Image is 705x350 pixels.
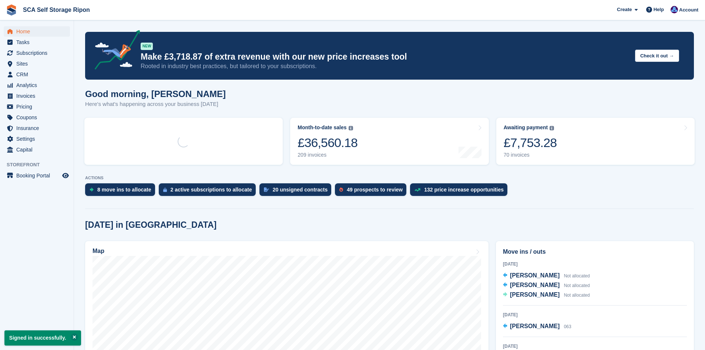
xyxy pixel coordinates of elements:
[4,48,70,58] a: menu
[410,183,511,200] a: 132 price increase opportunities
[550,126,554,130] img: icon-info-grey-7440780725fd019a000dd9b08b2336e03edf1995a4989e88bcd33f0948082b44.svg
[16,112,61,123] span: Coupons
[4,101,70,112] a: menu
[298,124,346,131] div: Month-to-date sales
[654,6,664,13] span: Help
[4,91,70,101] a: menu
[85,89,226,99] h1: Good morning, [PERSON_NAME]
[159,183,259,200] a: 2 active subscriptions to allocate
[564,283,590,288] span: Not allocated
[504,135,557,150] div: £7,753.28
[4,134,70,144] a: menu
[424,187,504,193] div: 132 price increase opportunities
[564,324,571,329] span: 063
[88,30,140,72] img: price-adjustments-announcement-icon-8257ccfd72463d97f412b2fc003d46551f7dbcb40ab6d574587a9cd5c0d94...
[504,124,548,131] div: Awaiting payment
[16,134,61,144] span: Settings
[298,135,357,150] div: £36,560.18
[4,80,70,90] a: menu
[16,59,61,69] span: Sites
[85,100,226,109] p: Here's what's happening across your business [DATE]
[335,183,410,200] a: 49 prospects to review
[510,272,560,279] span: [PERSON_NAME]
[503,261,687,267] div: [DATE]
[496,118,695,165] a: Awaiting payment £7,753.28 70 invoices
[4,59,70,69] a: menu
[7,161,74,169] span: Storefront
[16,101,61,112] span: Pricing
[349,126,353,130] img: icon-info-grey-7440780725fd019a000dd9b08b2336e03edf1995a4989e88bcd33f0948082b44.svg
[4,69,70,80] a: menu
[679,6,698,14] span: Account
[510,282,560,288] span: [PERSON_NAME]
[503,281,590,290] a: [PERSON_NAME] Not allocated
[4,330,81,346] p: Signed in successfully.
[141,43,153,50] div: NEW
[61,171,70,180] a: Preview store
[16,91,61,101] span: Invoices
[85,220,216,230] h2: [DATE] in [GEOGRAPHIC_DATA]
[16,170,61,181] span: Booking Portal
[6,4,17,16] img: stora-icon-8386f47178a22dfd0bd8f6a31ec36ba5ce8667c1dd55bd0f319d3a0aa187defe.svg
[85,183,159,200] a: 8 move ins to allocate
[273,187,328,193] div: 20 unsigned contracts
[503,290,590,300] a: [PERSON_NAME] Not allocated
[16,123,61,133] span: Insurance
[163,187,167,192] img: active_subscription_to_allocate_icon-d502201f5373d7db506a760aba3b589e785aa758c864c3986d89f69b8ff3...
[16,26,61,37] span: Home
[510,291,560,298] span: [PERSON_NAME]
[671,6,678,13] img: Sarah Race
[16,37,61,47] span: Tasks
[564,273,590,279] span: Not allocated
[617,6,632,13] span: Create
[259,183,335,200] a: 20 unsigned contracts
[510,323,560,329] span: [PERSON_NAME]
[141,62,629,70] p: Rooted in industry best practices, but tailored to your subscriptions.
[16,48,61,58] span: Subscriptions
[97,187,151,193] div: 8 move ins to allocate
[503,271,590,281] a: [PERSON_NAME] Not allocated
[4,112,70,123] a: menu
[503,247,687,256] h2: Move ins / outs
[20,4,93,16] a: SCA Self Storage Ripon
[635,50,679,62] button: Check it out →
[90,187,94,192] img: move_ins_to_allocate_icon-fdf77a2bb77ea45bf5b3d319d69a93e2d87916cf1d5bf7949dd705db3b84f3ca.svg
[347,187,403,193] div: 49 prospects to review
[503,322,571,331] a: [PERSON_NAME] 063
[503,343,687,350] div: [DATE]
[16,80,61,90] span: Analytics
[414,188,420,191] img: price_increase_opportunities-93ffe204e8149a01c8c9dc8f82e8f89637d9d84a8eef4429ea346261dce0b2c0.svg
[339,187,343,192] img: prospect-51fa495bee0391a8d652442698ab0144808aea92771e9ea1ae160a38d050c398.svg
[141,51,629,62] p: Make £3,718.87 of extra revenue with our new price increases tool
[4,170,70,181] a: menu
[4,26,70,37] a: menu
[4,37,70,47] a: menu
[16,144,61,155] span: Capital
[4,123,70,133] a: menu
[16,69,61,80] span: CRM
[85,176,694,180] p: ACTIONS
[4,144,70,155] a: menu
[503,311,687,318] div: [DATE]
[504,152,557,158] div: 70 invoices
[264,187,269,192] img: contract_signature_icon-13c848040528278c33f63329250d36e43548de30e8caae1d1a13099fd9432cc5.svg
[93,248,104,254] h2: Map
[298,152,357,158] div: 209 invoices
[290,118,489,165] a: Month-to-date sales £36,560.18 209 invoices
[564,293,590,298] span: Not allocated
[171,187,252,193] div: 2 active subscriptions to allocate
